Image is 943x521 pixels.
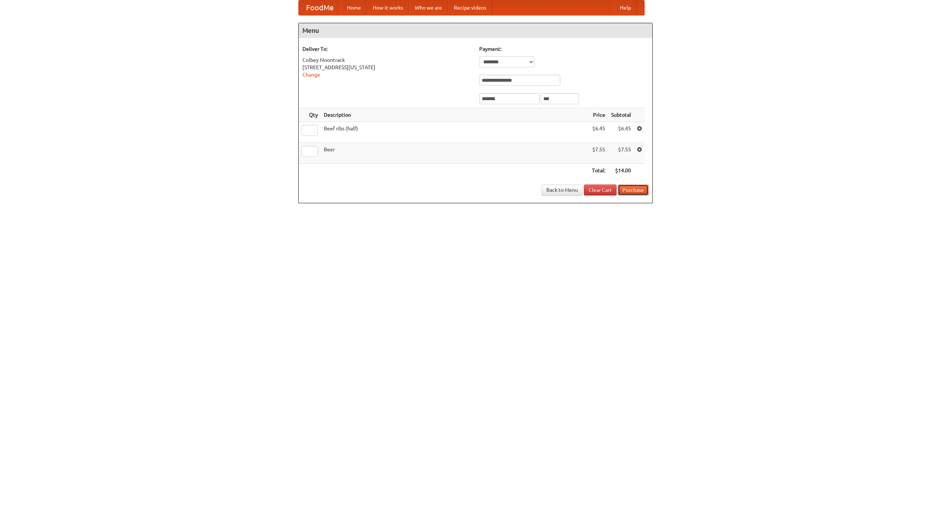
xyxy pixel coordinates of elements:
[608,122,634,143] td: $6.45
[299,23,652,38] h4: Menu
[584,184,617,196] a: Clear Cart
[302,72,320,78] a: Change
[367,0,409,15] a: How it works
[589,143,608,164] td: $7.55
[302,45,472,53] h5: Deliver To:
[614,0,637,15] a: Help
[589,164,608,177] th: Total:
[608,143,634,164] td: $7.55
[321,108,589,122] th: Description
[321,143,589,164] td: Beer
[409,0,448,15] a: Who we are
[618,184,649,196] button: Purchase
[479,45,649,53] h5: Payment:
[589,122,608,143] td: $6.45
[541,184,583,196] a: Back to Menu
[608,108,634,122] th: Subtotal
[448,0,492,15] a: Recipe videos
[589,108,608,122] th: Price
[299,0,341,15] a: FoodMe
[608,164,634,177] th: $14.00
[302,64,472,71] div: [STREET_ADDRESS][US_STATE]
[299,108,321,122] th: Qty
[341,0,367,15] a: Home
[321,122,589,143] td: Beef ribs (half)
[302,56,472,64] div: Colbey Moontrack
